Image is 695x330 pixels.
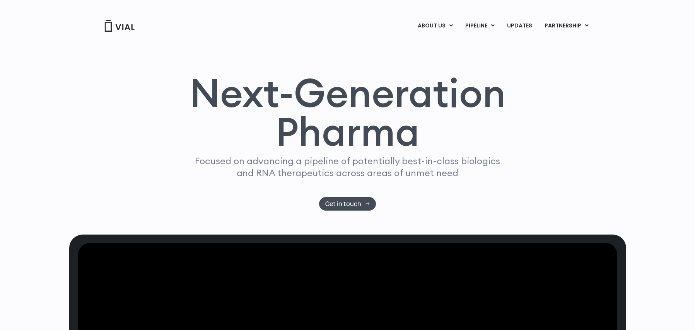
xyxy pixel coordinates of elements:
[412,19,459,32] a: ABOUT USMenu Toggle
[538,19,595,32] a: PARTNERSHIPMenu Toggle
[325,201,361,207] span: Get in touch
[319,197,376,211] a: Get in touch
[501,19,538,32] a: UPDATES
[180,73,515,151] h1: Next-Generation Pharma
[459,19,500,32] a: PIPELINEMenu Toggle
[192,155,504,179] p: Focused on advancing a pipeline of potentially best-in-class biologics and RNA therapeutics acros...
[104,20,135,32] img: Vial Logo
